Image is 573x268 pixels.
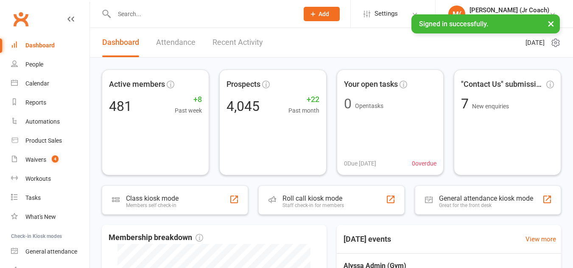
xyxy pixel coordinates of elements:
[175,106,202,115] span: Past week
[25,175,51,182] div: Workouts
[525,38,545,48] span: [DATE]
[461,96,472,112] span: 7
[25,61,43,68] div: People
[288,106,319,115] span: Past month
[10,8,31,30] a: Clubworx
[25,156,46,163] div: Waivers
[470,6,549,14] div: [PERSON_NAME] (Jr Coach)
[25,99,46,106] div: Reports
[11,207,89,227] a: What's New
[282,202,344,208] div: Staff check-in for members
[109,232,203,244] span: Membership breakdown
[25,137,62,144] div: Product Sales
[25,118,60,125] div: Automations
[175,94,202,106] span: +8
[109,78,165,91] span: Active members
[344,159,376,168] span: 0 Due [DATE]
[11,150,89,169] a: Waivers 4
[226,99,260,113] div: 4,045
[11,131,89,150] a: Product Sales
[11,74,89,93] a: Calendar
[126,194,179,202] div: Class kiosk mode
[25,80,49,87] div: Calendar
[156,28,196,57] a: Attendance
[439,194,533,202] div: General attendance kiosk mode
[319,11,329,17] span: Add
[11,36,89,55] a: Dashboard
[11,169,89,188] a: Workouts
[226,78,260,91] span: Prospects
[419,20,488,28] span: Signed in successfully.
[470,14,549,22] div: Coastal All-Stars
[439,202,533,208] div: Great for the front desk
[112,8,293,20] input: Search...
[344,97,352,111] div: 0
[355,102,383,109] span: Open tasks
[102,28,139,57] a: Dashboard
[304,7,340,21] button: Add
[25,194,41,201] div: Tasks
[472,103,509,110] span: New enquiries
[11,93,89,112] a: Reports
[126,202,179,208] div: Members self check-in
[412,159,436,168] span: 0 overdue
[11,55,89,74] a: People
[25,213,56,220] div: What's New
[11,242,89,261] a: General attendance kiosk mode
[109,99,132,113] div: 481
[375,4,398,23] span: Settings
[288,94,319,106] span: +22
[448,6,465,22] div: M(
[337,232,398,247] h3: [DATE] events
[25,42,55,49] div: Dashboard
[282,194,344,202] div: Roll call kiosk mode
[525,234,556,244] a: View more
[212,28,263,57] a: Recent Activity
[344,78,398,91] span: Your open tasks
[11,188,89,207] a: Tasks
[11,112,89,131] a: Automations
[461,78,545,91] span: "Contact Us" submissions
[25,248,77,255] div: General attendance
[543,14,559,33] button: ×
[52,155,59,163] span: 4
